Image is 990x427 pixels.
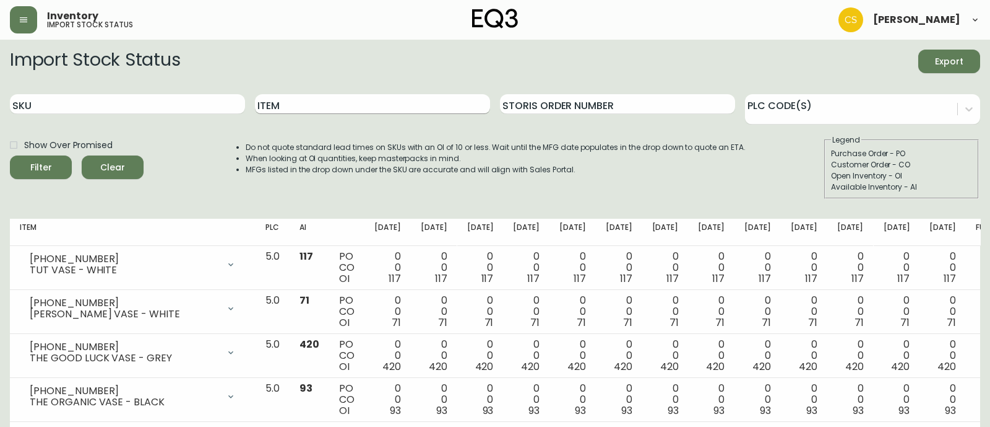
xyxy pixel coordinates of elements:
span: 117 [620,271,632,286]
span: 71 [762,315,771,330]
div: 0 0 [467,251,494,284]
span: OI [339,359,350,374]
span: Clear [92,160,134,175]
span: 117 [851,271,864,286]
span: 71 [854,315,864,330]
div: Open Inventory - OI [831,170,972,182]
span: 71 [484,315,494,330]
div: TUT VASE - WHITE [30,265,218,276]
td: 5.0 [256,378,290,422]
span: 420 [660,359,679,374]
div: [PERSON_NAME] VASE - WHITE [30,309,218,320]
td: 5.0 [256,290,290,334]
div: 0 0 [791,251,817,284]
div: [PHONE_NUMBER] [30,385,218,397]
div: 0 0 [374,339,401,372]
span: 93 [528,403,540,418]
div: [PHONE_NUMBER]TUT VASE - WHITE [20,251,246,278]
div: 0 0 [513,251,540,284]
span: 420 [475,359,494,374]
span: 117 [897,271,910,286]
div: 0 0 [744,383,771,416]
div: [PHONE_NUMBER] [30,253,218,265]
div: 0 0 [513,339,540,372]
div: 0 0 [606,339,632,372]
span: 117 [527,271,540,286]
th: [DATE] [919,219,966,246]
div: PO CO [339,339,355,372]
div: 0 0 [374,383,401,416]
span: 93 [668,403,679,418]
img: 996bfd46d64b78802a67b62ffe4c27a2 [838,7,863,32]
div: Purchase Order - PO [831,148,972,159]
div: PO CO [339,383,355,416]
div: 0 0 [791,295,817,328]
span: OI [339,271,350,286]
span: 71 [299,293,309,307]
span: 117 [805,271,817,286]
div: [PHONE_NUMBER]THE ORGANIC VASE - BLACK [20,383,246,410]
span: 71 [623,315,632,330]
th: [DATE] [503,219,549,246]
span: 71 [900,315,910,330]
div: 0 0 [421,339,447,372]
div: 0 0 [652,295,679,328]
div: 0 0 [467,295,494,328]
div: Available Inventory - AI [831,182,972,193]
span: 93 [436,403,447,418]
div: 0 0 [744,339,771,372]
span: 420 [382,359,401,374]
div: 0 0 [884,251,910,284]
span: 93 [575,403,586,418]
span: 117 [574,271,586,286]
button: Clear [82,156,144,179]
span: 420 [752,359,771,374]
h2: Import Stock Status [10,50,180,73]
div: 0 0 [698,295,725,328]
div: 0 0 [606,295,632,328]
div: 0 0 [559,383,586,416]
div: 0 0 [837,251,864,284]
div: 0 0 [374,251,401,284]
th: [DATE] [642,219,689,246]
span: 117 [299,249,313,263]
span: 71 [947,315,956,330]
div: 0 0 [652,251,679,284]
span: Export [928,54,970,69]
div: PO CO [339,251,355,284]
span: 420 [845,359,864,374]
button: Export [918,50,980,73]
span: 93 [853,403,864,418]
li: MFGs listed in the drop down under the SKU are accurate and will align with Sales Portal. [246,164,746,175]
span: 117 [712,271,725,286]
div: [PHONE_NUMBER]THE GOOD LUCK VASE - GREY [20,339,246,366]
div: 0 0 [929,295,956,328]
span: 93 [713,403,725,418]
th: [DATE] [874,219,920,246]
div: 0 0 [652,339,679,372]
span: 71 [530,315,540,330]
span: 93 [760,403,771,418]
span: 71 [669,315,679,330]
div: 0 0 [421,383,447,416]
td: 5.0 [256,334,290,378]
span: [PERSON_NAME] [873,15,960,25]
div: 0 0 [884,383,910,416]
span: 93 [945,403,956,418]
div: 0 0 [884,295,910,328]
span: 117 [759,271,771,286]
span: 420 [299,337,319,351]
th: Item [10,219,256,246]
th: [DATE] [734,219,781,246]
div: 0 0 [606,251,632,284]
td: 5.0 [256,246,290,290]
div: 0 0 [513,383,540,416]
div: 0 0 [652,383,679,416]
th: PLC [256,219,290,246]
span: 71 [577,315,586,330]
div: 0 0 [744,251,771,284]
li: Do not quote standard lead times on SKUs with an OI of 10 or less. Wait until the MFG date popula... [246,142,746,153]
span: 93 [621,403,632,418]
div: 0 0 [837,295,864,328]
th: [DATE] [827,219,874,246]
